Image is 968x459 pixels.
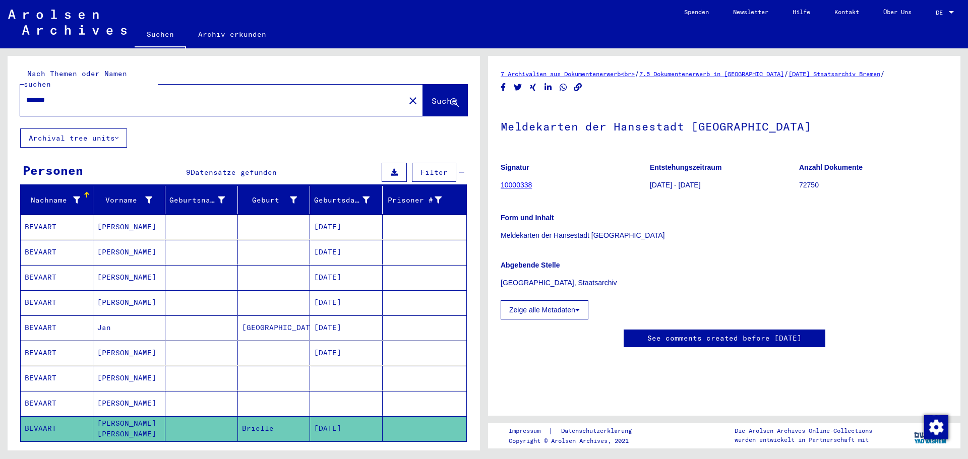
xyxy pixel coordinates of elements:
[93,416,166,441] mat-cell: [PERSON_NAME] [PERSON_NAME]
[21,366,93,390] mat-cell: BEVAART
[310,215,383,239] mat-cell: [DATE]
[543,81,554,94] button: Share on LinkedIn
[165,186,238,214] mat-header-cell: Geburtsname
[242,195,297,206] div: Geburt‏
[93,315,166,340] mat-cell: Jan
[169,192,237,208] div: Geburtsname
[21,341,93,365] mat-cell: BEVAART
[784,69,789,78] span: /
[412,163,456,182] button: Filter
[387,192,455,208] div: Prisoner #
[21,391,93,416] mat-cell: BEVAART
[238,186,311,214] mat-header-cell: Geburt‏
[558,81,569,94] button: Share on WhatsApp
[880,69,885,78] span: /
[501,103,948,148] h1: Meldekarten der Hansestadt [GEOGRAPHIC_DATA]
[650,180,799,190] p: [DATE] - [DATE]
[735,426,872,435] p: Die Arolsen Archives Online-Collections
[97,195,153,206] div: Vorname
[24,69,127,89] mat-label: Nach Themen oder Namen suchen
[20,128,127,148] button: Archival tree units
[799,163,863,171] b: Anzahl Dokumente
[310,240,383,265] mat-cell: [DATE]
[93,366,166,390] mat-cell: [PERSON_NAME]
[407,95,419,107] mat-icon: close
[501,214,554,222] b: Form und Inhalt
[25,195,80,206] div: Nachname
[423,85,467,116] button: Suche
[93,391,166,416] mat-cell: [PERSON_NAME]
[93,240,166,265] mat-cell: [PERSON_NAME]
[93,290,166,315] mat-cell: [PERSON_NAME]
[420,168,448,177] span: Filter
[501,300,588,319] button: Zeige alle Metadaten
[501,261,560,269] b: Abgebende Stelle
[93,265,166,290] mat-cell: [PERSON_NAME]
[21,240,93,265] mat-cell: BEVAART
[387,195,442,206] div: Prisoner #
[501,230,948,241] p: Meldekarten der Hansestadt [GEOGRAPHIC_DATA]
[799,180,948,190] p: 72750
[513,81,523,94] button: Share on Twitter
[310,265,383,290] mat-cell: [DATE]
[314,195,370,206] div: Geburtsdatum
[650,163,721,171] b: Entstehungszeitraum
[97,192,165,208] div: Vorname
[383,186,467,214] mat-header-cell: Prisoner #
[21,186,93,214] mat-header-cell: Nachname
[789,70,880,78] a: [DATE] Staatsarchiv Bremen
[509,436,644,445] p: Copyright © Arolsen Archives, 2021
[635,69,639,78] span: /
[501,181,532,189] a: 10000338
[498,81,509,94] button: Share on Facebook
[23,161,83,179] div: Personen
[238,416,311,441] mat-cell: Brielle
[186,168,191,177] span: 9
[93,341,166,365] mat-cell: [PERSON_NAME]
[573,81,583,94] button: Copy link
[21,416,93,441] mat-cell: BEVAART
[21,215,93,239] mat-cell: BEVAART
[528,81,538,94] button: Share on Xing
[924,415,948,439] img: Zustimmung ändern
[310,315,383,340] mat-cell: [DATE]
[191,168,277,177] span: Datensätze gefunden
[93,215,166,239] mat-cell: [PERSON_NAME]
[169,195,225,206] div: Geburtsname
[21,265,93,290] mat-cell: BEVAART
[314,192,382,208] div: Geburtsdatum
[509,426,644,436] div: |
[432,96,457,106] span: Suche
[93,186,166,214] mat-header-cell: Vorname
[8,10,127,35] img: Arolsen_neg.svg
[310,341,383,365] mat-cell: [DATE]
[936,9,947,16] span: DE
[238,315,311,340] mat-cell: [GEOGRAPHIC_DATA]
[310,416,383,441] mat-cell: [DATE]
[25,192,93,208] div: Nachname
[501,163,529,171] b: Signatur
[21,315,93,340] mat-cell: BEVAART
[21,290,93,315] mat-cell: BEVAART
[647,333,802,344] a: See comments created before [DATE]
[639,70,784,78] a: 7.5 Dokumentenerwerb in [GEOGRAPHIC_DATA]
[553,426,644,436] a: Datenschutzerklärung
[242,192,310,208] div: Geburt‏
[135,22,186,48] a: Suchen
[501,278,948,288] p: [GEOGRAPHIC_DATA], Staatsarchiv
[186,22,278,46] a: Archiv erkunden
[735,435,872,444] p: wurden entwickelt in Partnerschaft mit
[403,90,423,110] button: Clear
[912,423,950,448] img: yv_logo.png
[501,70,635,78] a: 7 Archivalien aus Dokumentenerwerb<br>
[509,426,549,436] a: Impressum
[310,290,383,315] mat-cell: [DATE]
[310,186,383,214] mat-header-cell: Geburtsdatum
